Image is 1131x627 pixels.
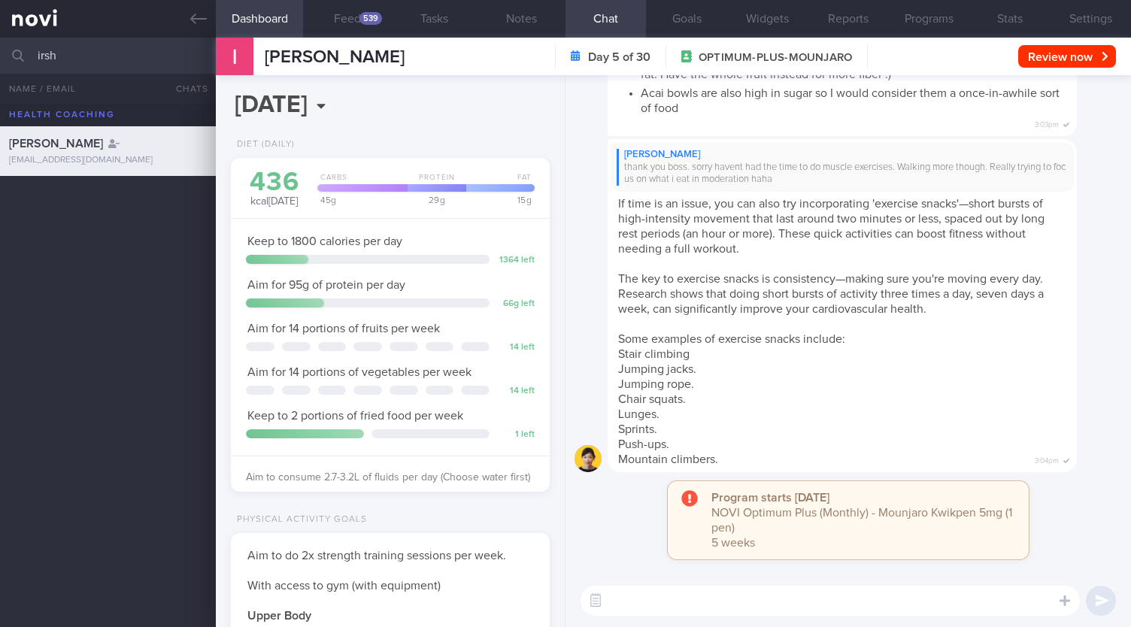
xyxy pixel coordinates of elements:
[618,348,690,360] span: Stair climbing
[497,429,535,441] div: 1 left
[247,550,506,562] span: Aim to do 2x strength training sessions per week.
[497,298,535,310] div: 66 g left
[618,438,669,450] span: Push-ups.
[462,173,535,192] div: Fat
[247,410,463,422] span: Keep to 2 portions of fried food per week
[618,393,686,405] span: Chair squats.
[156,74,216,104] button: Chats
[247,580,441,592] span: With access to gym (with equipment)
[9,155,207,166] div: [EMAIL_ADDRESS][DOMAIN_NAME]
[246,472,530,483] span: Aim to consume 2.7-3.2L of fluids per day (Choose water first)
[497,342,535,353] div: 14 left
[588,50,650,65] strong: Day 5 of 30
[711,492,829,504] strong: Program starts [DATE]
[618,423,657,435] span: Sprints.
[231,514,367,526] div: Physical Activity Goals
[497,386,535,397] div: 14 left
[247,279,405,291] span: Aim for 95g of protein per day
[1035,452,1059,466] span: 3:04pm
[699,50,852,65] span: OPTIMUM-PLUS-MOUNJARO
[497,255,535,266] div: 1364 left
[247,235,402,247] span: Keep to 1800 calories per day
[247,366,472,378] span: Aim for 14 portions of vegetables per week
[618,363,696,375] span: Jumping jacks.
[618,378,694,390] span: Jumping rope.
[1035,116,1059,130] span: 3:03pm
[618,198,1045,255] span: If time is an issue, you can also try incorporating 'exercise snacks'—short bursts of high-intens...
[711,507,1012,534] span: NOVI Optimum Plus (Monthly) - Mounjaro Kwikpen 5mg (1 pen)
[231,139,295,150] div: Diet (Daily)
[403,195,465,204] div: 29 g
[9,138,103,150] span: [PERSON_NAME]
[359,12,382,25] div: 539
[403,173,465,192] div: Protein
[265,48,405,66] span: [PERSON_NAME]
[618,333,845,345] span: Some examples of exercise snacks include:
[313,173,408,192] div: Carbs
[618,408,659,420] span: Lunges.
[246,169,302,195] div: 436
[641,82,1066,116] li: Acai bowls are also high in sugar so I would consider them a once-in-awhile sort of food
[617,162,1068,186] div: thank you boss. sorry havent had the time to do muscle exercises. Walking more though. Really try...
[246,169,302,209] div: kcal [DATE]
[618,273,1044,315] span: The key to exercise snacks is consistency—making sure you're moving every day. Research shows tha...
[711,537,755,549] span: 5 weeks
[313,195,408,204] div: 45 g
[618,453,718,465] span: Mountain climbers.
[462,195,535,204] div: 15 g
[247,323,440,335] span: Aim for 14 portions of fruits per week
[617,149,1068,161] div: [PERSON_NAME]
[247,610,311,622] strong: Upper Body
[1018,45,1116,68] button: Review now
